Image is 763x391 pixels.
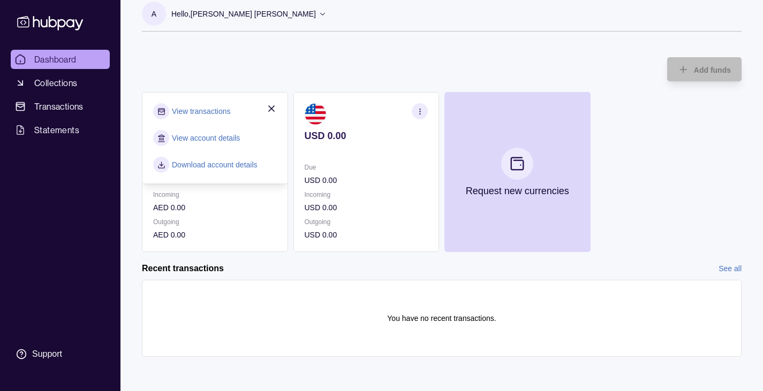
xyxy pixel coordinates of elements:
p: AED 0.00 [153,202,277,213]
a: Download account details [172,159,258,171]
p: You have no recent transactions. [387,312,496,324]
img: us [305,103,326,125]
a: View account details [172,132,240,144]
span: Add funds [694,66,731,74]
p: Request new currencies [466,185,569,197]
a: See all [719,263,742,274]
span: Transactions [34,100,84,113]
a: View transactions [172,105,230,117]
div: Support [32,348,62,360]
button: Request new currencies [444,92,591,252]
h2: Recent transactions [142,263,224,274]
p: Outgoing [305,216,428,228]
p: Outgoing [153,216,277,228]
a: Transactions [11,97,110,116]
p: Incoming [305,189,428,201]
span: Collections [34,76,77,89]
p: Hello, [PERSON_NAME] [PERSON_NAME] [171,8,316,20]
p: USD 0.00 [305,229,428,241]
button: Add funds [667,57,742,81]
a: Collections [11,73,110,93]
p: USD 0.00 [305,174,428,186]
p: AED 0.00 [153,229,277,241]
span: Dashboard [34,53,77,66]
p: USD 0.00 [305,130,428,142]
a: Dashboard [11,50,110,69]
span: Statements [34,124,79,136]
p: Incoming [153,189,277,201]
a: Statements [11,120,110,140]
p: USD 0.00 [305,202,428,213]
p: A [152,8,156,20]
p: Due [305,162,428,173]
a: Support [11,343,110,365]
